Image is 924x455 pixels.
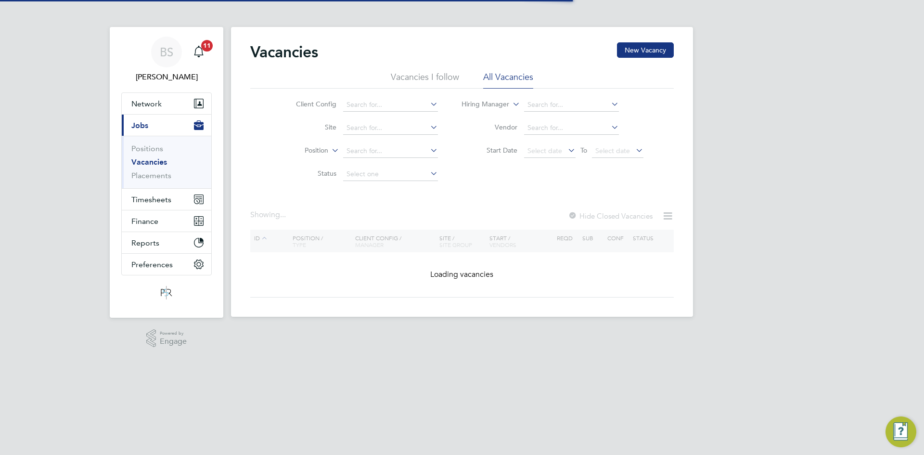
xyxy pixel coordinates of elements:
input: Search for... [524,98,619,112]
button: Reports [122,232,211,253]
a: Positions [131,144,163,153]
li: Vacancies I follow [391,71,459,89]
span: Timesheets [131,195,171,204]
span: Network [131,99,162,108]
span: ... [280,210,286,220]
a: Go to home page [121,285,212,300]
img: psrsolutions-logo-retina.png [158,285,175,300]
label: Vendor [462,123,517,131]
span: Beth Seddon [121,71,212,83]
input: Search for... [343,98,438,112]
div: Showing [250,210,288,220]
span: Engage [160,338,187,346]
span: Select date [595,146,630,155]
button: Timesheets [122,189,211,210]
span: Powered by [160,329,187,338]
a: Powered byEngage [146,329,187,348]
span: Select date [527,146,562,155]
button: Engage Resource Center [885,416,916,447]
span: BS [160,46,173,58]
button: Preferences [122,254,211,275]
label: Hiring Manager [454,100,509,109]
span: Jobs [131,121,148,130]
input: Search for... [343,121,438,135]
button: New Vacancy [617,42,674,58]
label: Hide Closed Vacancies [568,211,653,221]
label: Client Config [281,100,336,108]
input: Search for... [343,144,438,158]
li: All Vacancies [483,71,533,89]
label: Start Date [462,146,517,155]
div: Jobs [122,136,211,188]
label: Status [281,169,336,178]
a: BS[PERSON_NAME] [121,37,212,83]
input: Select one [343,168,438,181]
button: Finance [122,210,211,232]
label: Site [281,123,336,131]
span: Finance [131,217,158,226]
a: Vacancies [131,157,167,167]
button: Jobs [122,115,211,136]
input: Search for... [524,121,619,135]
h2: Vacancies [250,42,318,62]
span: Reports [131,238,159,247]
button: Network [122,93,211,114]
span: To [577,144,590,156]
a: 11 [189,37,208,67]
label: Position [273,146,328,156]
nav: Main navigation [110,27,223,318]
a: Placements [131,171,171,180]
span: Preferences [131,260,173,269]
span: 11 [201,40,213,52]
